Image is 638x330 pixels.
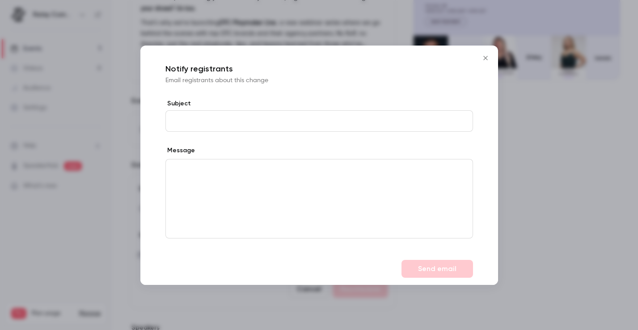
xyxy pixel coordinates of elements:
[165,63,473,74] p: Notify registrants
[166,159,473,238] div: editor
[165,76,473,85] p: Email registrants about this change
[165,146,195,155] label: Message
[165,99,473,108] label: Subject
[477,49,494,67] button: Close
